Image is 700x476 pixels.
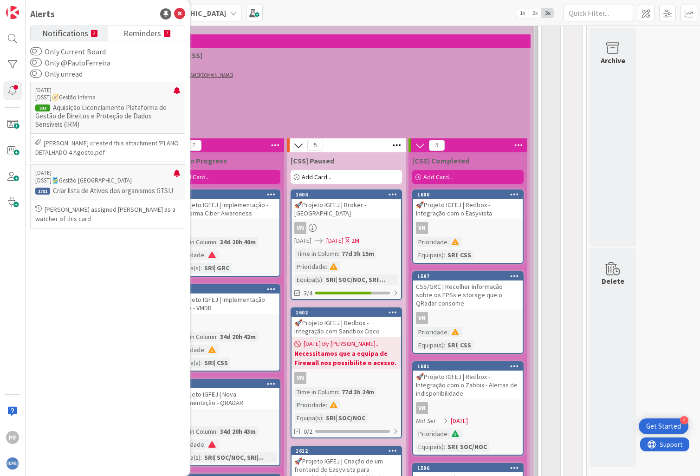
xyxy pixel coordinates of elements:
[91,30,97,37] small: 2
[35,93,174,102] p: [DSST]🧭Gestão Interna
[292,222,401,234] div: VN
[170,285,279,314] div: 1827🚀Projeto IGFEJ | Implementação Qualys - VMDR
[326,400,327,410] span: :
[326,236,344,246] span: [DATE]
[218,332,258,342] div: 34d 20h 42m
[413,464,523,472] div: 1596
[413,190,523,219] div: 1600🚀Projeto IGFEJ | Redbox - Integração com o Easyvista
[417,191,523,198] div: 1600
[170,380,279,409] div: 1826🚀Projeto IGFEJ | Nova Implementação - QRADAR
[413,222,523,234] div: VN
[216,237,218,247] span: :
[164,30,170,37] small: 7
[294,387,338,397] div: Time in Column
[447,327,449,337] span: :
[218,426,258,437] div: 34d 20h 43m
[416,402,428,414] div: VN
[322,274,324,285] span: :
[218,237,258,247] div: 34d 20h 40m
[412,156,469,165] span: [CSS] Completed
[294,372,306,384] div: VN
[202,358,230,368] div: SRI| CSS
[324,274,388,285] div: SRI| SOC/NOC, SRI|...
[444,442,445,452] span: :
[170,190,279,219] div: 1828🚀Projeto IGFEJ | Implementação - Plataforma Ciber Awareness
[292,199,401,219] div: 🚀Projeto IGFEJ | Broker - [GEOGRAPHIC_DATA]
[324,413,368,423] div: SRI| SOC/NOC
[291,189,402,300] a: 1604🚀Projeto IGFEJ | Broker - [GEOGRAPHIC_DATA]VN[DATE][DATE]2MTime in Column:77d 3h 15mPrioridad...
[35,188,50,195] div: 1751
[204,439,206,450] span: :
[292,317,401,337] div: 🚀Projeto IGFEJ | Redbox - Integração com Sandbox Cisco
[169,379,280,466] a: 1826🚀Projeto IGFEJ | Nova Implementação - QRADARDDTime in Column:34d 20h 43mPrioridade:Equipa(s):...
[602,275,624,287] div: Delete
[45,51,519,60] span: Ciber-resiliência e Serviços de Segurança [CSS]
[423,173,453,181] span: Add Card...
[292,308,401,337] div: 1602🚀Projeto IGFEJ | Redbox - Integração com Sandbox Cisco
[6,431,19,444] div: PF
[413,362,523,371] div: 1601
[413,371,523,399] div: 🚀Projeto IGFEJ | Redbox - Integração com o Zabbix - Alertas de indisponibilidade
[564,5,633,21] input: Quick Filter...
[170,380,279,388] div: 1826
[338,387,339,397] span: :
[416,327,447,337] div: Prioridade
[30,46,106,57] label: Only Current Board
[173,237,216,247] div: Time in Column
[416,237,447,247] div: Prioridade
[304,427,312,437] span: 0/2
[170,285,279,293] div: 1827
[680,416,688,424] div: 4
[35,138,180,157] p: [PERSON_NAME] created this attachment 'PLANO DETALHADO 4 Agosto.pdf'
[42,26,88,39] span: Notifications
[170,293,279,314] div: 🚀Projeto IGFEJ | Implementação Qualys - VMDR
[322,413,324,423] span: :
[30,164,185,228] a: [DATE][DSST]🎽Gestão [GEOGRAPHIC_DATA]1751Criar lista de Ativos dos organismos GTSIJ[PERSON_NAME] ...
[292,447,401,455] div: 1612
[416,312,428,324] div: VN
[412,271,524,354] a: 1597CSS/GRC | Recolher informação sobre os EPSs e storage que o QRadar consomeVNPrioridade:Equipa...
[30,57,110,68] label: Only @PauloFerreira
[19,1,42,13] span: Support
[326,261,327,272] span: :
[294,349,398,367] b: Necessitamos que a equipa de Firewall nos possibilite o acesso.
[417,465,523,471] div: 1596
[338,248,339,259] span: :
[30,7,55,21] div: Alerts
[416,250,444,260] div: Equipa(s)
[292,190,401,199] div: 1604
[529,8,541,18] span: 2x
[201,358,202,368] span: :
[294,248,338,259] div: Time in Column
[601,55,625,66] div: Archive
[291,307,402,438] a: 1602🚀Projeto IGFEJ | Redbox - Integração com Sandbox Cisco[DATE] By [PERSON_NAME]...Necessitamos ...
[294,261,326,272] div: Prioridade
[307,140,323,151] span: 5
[294,222,306,234] div: VN
[451,416,468,426] span: [DATE]
[201,452,202,463] span: :
[170,388,279,409] div: 🚀Projeto IGFEJ | Nova Implementação - QRADAR
[201,263,202,273] span: :
[30,68,83,79] label: Only unread
[35,104,180,129] p: Aquisição Licenciamento Plataforma de Gestão de Direitos e Proteção de Dados Sensíveis (IRM)
[186,140,201,151] span: 7
[304,339,380,349] span: [DATE] By [PERSON_NAME]...
[292,190,401,219] div: 1604🚀Projeto IGFEJ | Broker - [GEOGRAPHIC_DATA]
[416,340,444,350] div: Equipa(s)
[291,156,334,165] span: [CSS] Paused
[447,429,449,439] span: :
[35,176,174,185] p: [DSST]🎽Gestão [GEOGRAPHIC_DATA]
[170,190,279,199] div: 1828
[646,422,681,431] div: Get Started
[416,429,447,439] div: Prioridade
[204,250,206,260] span: :
[413,190,523,199] div: 1600
[35,104,50,111] div: 333
[30,58,42,67] button: Only @PauloFerreira
[339,248,376,259] div: 77d 3h 15m
[35,205,180,223] p: [PERSON_NAME] assigned [PERSON_NAME] as a watcher of this card
[296,309,401,316] div: 1602
[445,250,473,260] div: SRI| CSS
[169,156,227,165] span: [CSS] In Progress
